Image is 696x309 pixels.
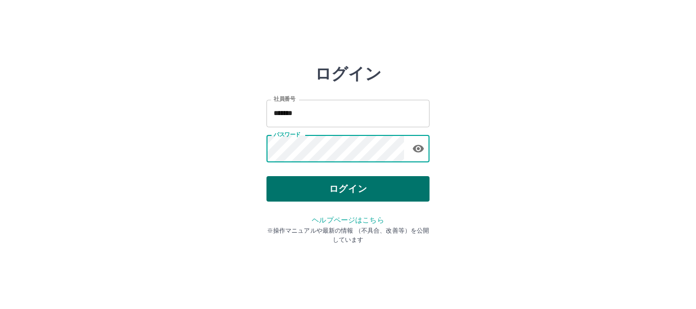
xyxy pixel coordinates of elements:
label: パスワード [274,131,301,138]
h2: ログイン [315,64,382,83]
p: ※操作マニュアルや最新の情報 （不具合、改善等）を公開しています [266,226,430,244]
label: 社員番号 [274,95,295,103]
a: ヘルプページはこちら [312,216,384,224]
button: ログイン [266,176,430,202]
